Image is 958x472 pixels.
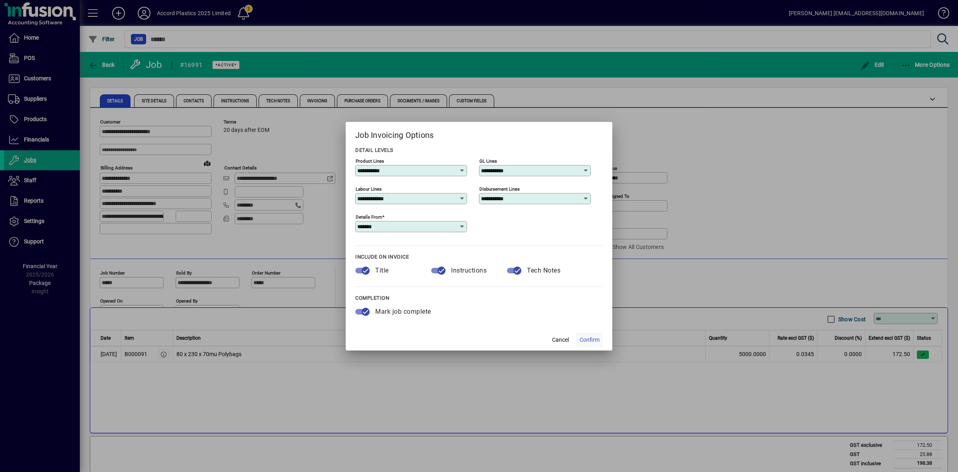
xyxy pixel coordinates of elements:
mat-label: GL Lines [479,158,497,163]
span: Mark job complete [375,308,431,315]
mat-label: Labour Lines [356,186,382,191]
div: INCLUDE ON INVOICE [355,252,603,262]
mat-label: Product Lines [356,158,384,163]
span: Instructions [451,267,487,274]
mat-label: Details From [356,214,382,219]
span: Cancel [552,336,569,344]
span: Confirm [580,336,600,344]
div: DETAIL LEVELS [355,145,603,155]
div: COMPLETION [355,293,603,303]
span: Tech Notes [527,267,560,274]
span: Title [375,267,389,274]
mat-label: Disbursement Lines [479,186,520,191]
button: Confirm [576,333,603,347]
button: Cancel [548,333,573,347]
h2: Job Invoicing Options [346,122,612,145]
